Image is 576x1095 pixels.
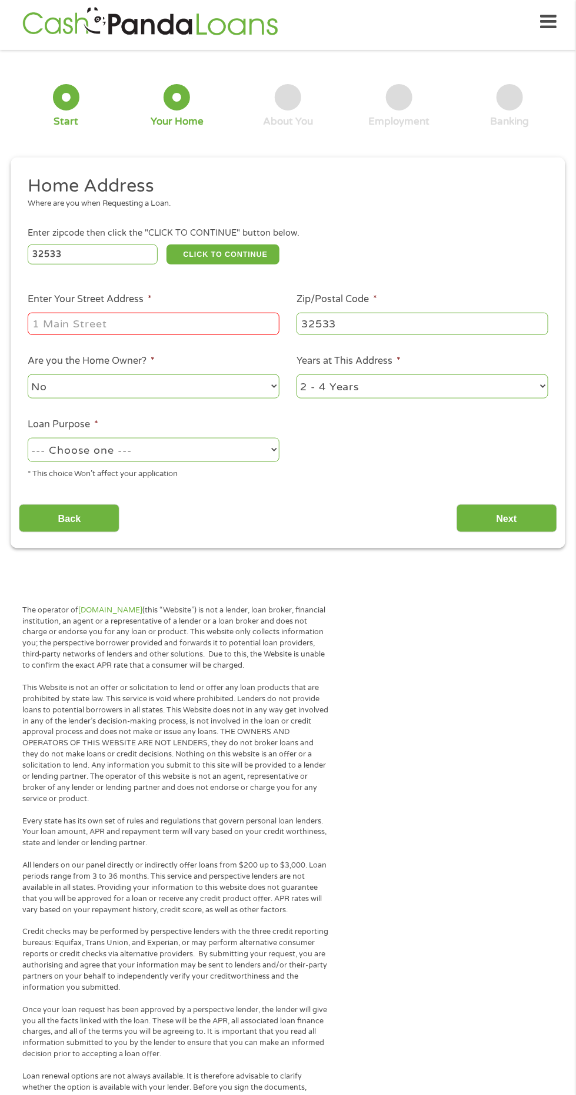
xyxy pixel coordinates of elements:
p: This Website is not an offer or solicitation to lend or offer any loan products that are prohibit... [22,683,329,805]
label: Years at This Address [297,355,401,367]
input: 1 Main Street [28,313,279,335]
p: All lenders on our panel directly or indirectly offer loans from $200 up to $3,000. Loan periods ... [22,860,329,916]
div: Where are you when Requesting a Loan. [28,198,540,210]
div: Enter zipcode then click the "CLICK TO CONTINUE" button below. [28,227,548,240]
div: Start [54,115,78,128]
input: Next [457,504,557,533]
a: [DOMAIN_NAME] [78,606,142,615]
button: CLICK TO CONTINUE [167,245,280,264]
p: Once your loan request has been approved by a perspective lender, the lender will give you all th... [22,1005,329,1060]
img: GetLoanNow Logo [19,5,281,39]
h2: Home Address [28,175,540,198]
input: Back [19,504,119,533]
p: Every state has its own set of rules and regulations that govern personal loan lenders. Your loan... [22,816,329,850]
div: Your Home [151,115,204,128]
input: Enter Zipcode (e.g 01510) [28,245,158,264]
label: Are you the Home Owner? [28,355,155,367]
label: Enter Your Street Address [28,293,152,306]
p: The operator of (this “Website”) is not a lender, loan broker, financial institution, an agent or... [22,605,329,672]
div: Employment [368,115,429,128]
div: Banking [491,115,530,128]
label: Zip/Postal Code [297,293,377,306]
p: Credit checks may be performed by perspective lenders with the three credit reporting bureaus: Eq... [22,927,329,993]
div: About You [263,115,313,128]
div: * This choice Won’t affect your application [28,464,279,480]
label: Loan Purpose [28,418,98,431]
